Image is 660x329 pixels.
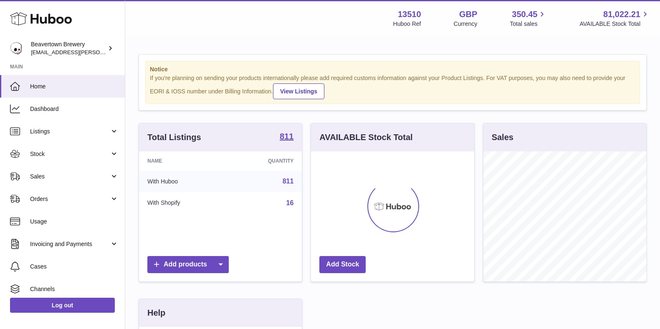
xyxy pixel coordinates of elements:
span: Orders [30,195,110,203]
span: Dashboard [30,105,119,113]
h3: Help [147,307,165,319]
div: If you're planning on sending your products internationally please add required customs informati... [150,74,635,99]
div: Currency [454,20,478,28]
a: Log out [10,298,115,313]
span: Total sales [510,20,547,28]
span: Stock [30,150,110,158]
img: kit.lowe@beavertownbrewery.co.uk [10,42,23,55]
span: Listings [30,128,110,136]
span: Channels [30,285,119,293]
strong: Notice [150,65,635,73]
strong: GBP [459,9,477,20]
th: Quantity [227,151,302,171]
span: Invoicing and Payments [30,240,110,248]
div: Huboo Ref [393,20,421,28]
a: 81,022.21 AVAILABLE Stock Total [579,9,650,28]
td: With Huboo [139,171,227,192]
strong: 13510 [398,9,421,20]
h3: Sales [492,132,513,143]
span: Sales [30,173,110,181]
span: 350.45 [512,9,537,20]
a: 16 [286,199,294,206]
a: Add products [147,256,229,273]
h3: AVAILABLE Stock Total [319,132,412,143]
a: View Listings [273,83,324,99]
span: Home [30,83,119,90]
span: AVAILABLE Stock Total [579,20,650,28]
span: 81,022.21 [603,9,640,20]
a: 811 [280,132,293,142]
span: Cases [30,263,119,271]
strong: 811 [280,132,293,141]
a: Add Stock [319,256,366,273]
span: Usage [30,218,119,226]
span: [EMAIL_ADDRESS][PERSON_NAME][DOMAIN_NAME] [31,49,167,55]
td: With Shopify [139,192,227,214]
a: 811 [283,178,294,185]
h3: Total Listings [147,132,201,143]
div: Beavertown Brewery [31,40,106,56]
th: Name [139,151,227,171]
a: 350.45 Total sales [510,9,547,28]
